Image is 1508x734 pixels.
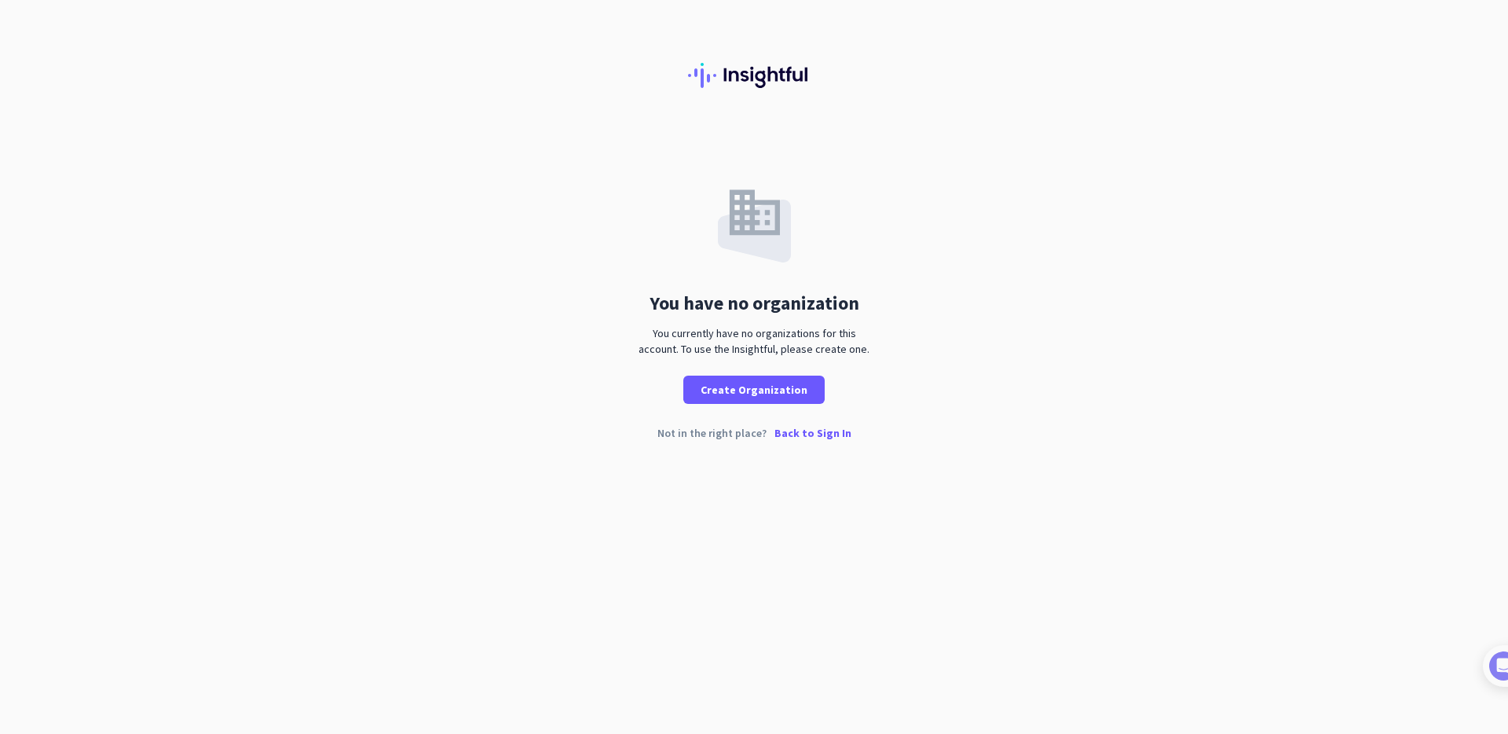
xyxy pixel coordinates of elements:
span: Create Organization [701,382,807,398]
p: Back to Sign In [774,428,851,439]
div: You have no organization [650,294,859,313]
img: Insightful [688,63,820,88]
button: Create Organization [683,376,825,404]
div: You currently have no organizations for this account. To use the Insightful, please create one. [632,325,876,357]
